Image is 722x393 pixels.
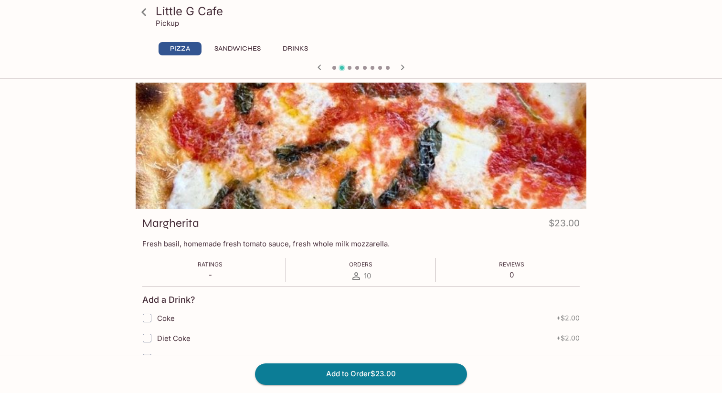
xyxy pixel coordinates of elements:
h3: Margherita [142,216,199,231]
h4: Add a Drink? [142,295,195,305]
span: Orders [349,261,372,268]
span: Coke [157,314,175,323]
button: Add to Order$23.00 [255,363,467,384]
span: + $2.00 [556,334,580,342]
button: Pizza [159,42,202,55]
h4: $23.00 [549,216,580,234]
span: Coke Zero [157,354,192,363]
div: Margherita [136,83,586,209]
button: Drinks [274,42,317,55]
span: 10 [364,271,371,280]
span: Diet Coke [157,334,191,343]
button: Sandwiches [209,42,266,55]
h3: Little G Cafe [156,4,583,19]
p: 0 [499,270,524,279]
span: Reviews [499,261,524,268]
span: + $2.00 [556,314,580,322]
span: Ratings [198,261,223,268]
p: Pickup [156,19,179,28]
p: Fresh basil, homemade fresh tomato sauce, fresh whole milk mozzarella. [142,239,580,248]
p: - [198,270,223,279]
